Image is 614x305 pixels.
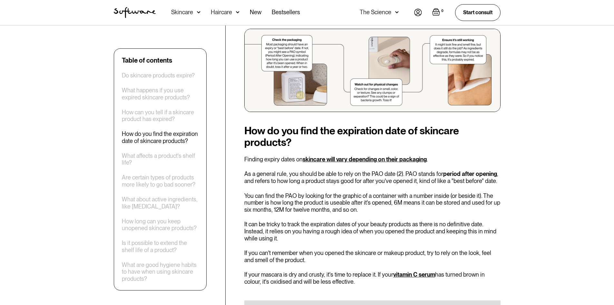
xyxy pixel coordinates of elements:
[122,87,199,101] a: What happens if you use expired skincare products?
[393,271,435,278] a: vitamin C serum
[236,9,239,15] img: arrow down
[244,192,501,213] p: You can find the PAO by looking for the graphic of a container with a number inside (or beside it...
[122,196,199,210] a: What about active ingredients, like [MEDICAL_DATA]?
[197,9,200,15] img: arrow down
[122,152,199,166] a: What affects a product's shelf life?
[122,130,199,144] a: How do you find the expiration date of skincare products?
[244,170,501,184] p: As a general rule, you should be able to rely on the PAO date (2). PAO stands for , and refers to...
[114,7,156,18] img: Software Logo
[440,8,445,14] div: 0
[244,249,501,263] p: If you can't remember when you opened the skincare or makeup product, try to rely on the look, fe...
[432,8,445,17] a: Open empty cart
[122,261,199,282] a: What are good hygiene habits to have when using skincare products?
[443,170,497,177] strong: period after opening
[395,9,399,15] img: arrow down
[122,218,199,232] a: How long can you keep unopened skincare products?
[122,109,199,123] a: How can you tell if a skincare product has expired?
[122,72,195,79] a: Do skincare products expire?
[455,4,501,21] a: Start consult
[360,9,391,15] div: The Science
[211,9,232,15] div: Haircare
[244,125,501,148] h2: How do you find the expiration date of skincare products?
[303,156,427,163] a: skincare will vary depending on their packaging
[171,9,193,15] div: Skincare
[122,174,199,188] a: Are certain types of products more likely to go bad sooner?
[122,239,199,253] a: Is it possible to extend the shelf life of a product?
[244,271,501,285] p: If your mascara is dry and crusty, it's time to replace it. If your has turned brown in colour, i...
[114,7,156,18] a: home
[122,56,172,64] div: Table of contents
[244,156,501,163] p: Finding expiry dates on .
[244,221,501,242] p: It can be tricky to track the expiration dates of your beauty products as there is no definitive ...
